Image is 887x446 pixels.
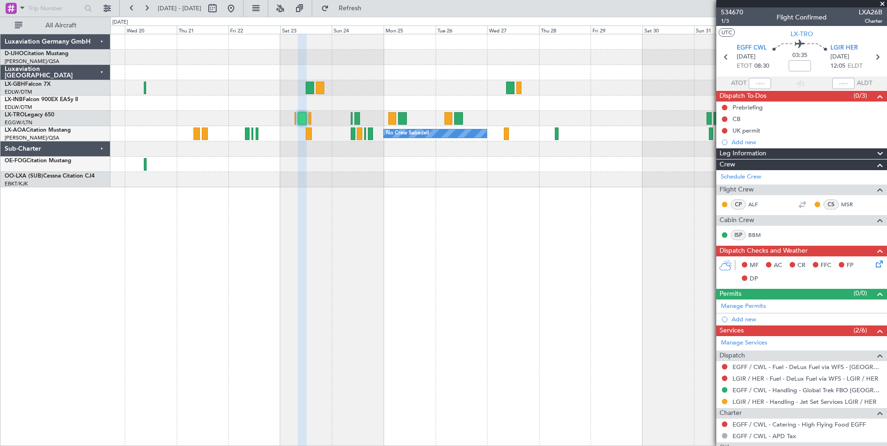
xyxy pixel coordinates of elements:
span: LX-TRO [5,112,25,118]
div: Fri 29 [591,25,643,34]
div: Sun 24 [332,25,384,34]
div: CS [823,199,839,210]
div: UK permit [733,127,760,134]
a: [PERSON_NAME]/QSA [5,134,59,141]
div: Tue 26 [436,25,488,34]
a: Manage Permits [721,302,766,311]
span: 03:35 [792,51,807,60]
input: --:-- [749,78,771,89]
span: [DATE] [737,52,756,62]
span: Refresh [331,5,370,12]
a: OE-FOGCitation Mustang [5,158,71,164]
span: CR [797,261,805,270]
a: BBM [748,231,769,239]
a: EBKT/KJK [5,180,28,187]
span: ELDT [848,62,862,71]
a: EGFF / CWL - APD Tax [733,432,796,440]
a: EDLW/DTM [5,104,32,111]
span: Cabin Crew [720,215,754,226]
span: (0/3) [854,91,867,101]
span: 12:05 [830,62,845,71]
div: Mon 25 [384,25,436,34]
a: [PERSON_NAME]/QSA [5,58,59,65]
span: ETOT [737,62,752,71]
a: EGGW/LTN [5,119,32,126]
span: Leg Information [720,148,766,159]
div: Thu 28 [539,25,591,34]
div: Add new [732,138,882,146]
span: Dispatch Checks and Weather [720,246,808,256]
span: DP [750,274,758,284]
a: LX-INBFalcon 900EX EASy II [5,97,78,102]
span: AC [774,261,782,270]
span: Dispatch To-Dos [720,91,766,102]
span: Charter [859,17,882,25]
span: D-IJHO [5,51,24,57]
a: Manage Services [721,338,767,348]
span: LX-GBH [5,82,25,87]
span: FP [847,261,854,270]
a: OO-LXA (SUB)Cessna Citation CJ4 [5,173,95,179]
a: LX-AOACitation Mustang [5,127,71,133]
div: Prebriefing [733,103,763,111]
span: OE-FOG [5,158,26,164]
button: All Aircraft [10,18,101,33]
div: ISP [731,230,746,240]
span: Dispatch [720,350,745,361]
span: LXA26B [859,7,882,17]
div: Flight Confirmed [777,13,827,22]
div: Wed 27 [487,25,539,34]
span: FFC [821,261,831,270]
span: ATOT [731,79,746,88]
span: Charter [720,408,742,419]
span: (2/6) [854,325,867,335]
a: EDLW/DTM [5,89,32,96]
div: Sat 30 [643,25,694,34]
a: LGIR / HER - Fuel - DeLux Fuel via WFS - LGIR / HER [733,375,878,382]
span: LX-INB [5,97,23,102]
span: EGFF CWL [737,44,767,53]
div: Fri 22 [228,25,280,34]
span: [DATE] [830,52,849,62]
div: [DATE] [112,19,128,26]
span: 08:30 [754,62,769,71]
a: EGFF / CWL - Handling - Global Trek FBO [GEOGRAPHIC_DATA] EGFF / CWL [733,386,882,394]
span: [DATE] - [DATE] [158,4,201,13]
a: LGIR / HER - Handling - Jet Set Services LGIR / HER [733,398,876,406]
a: MSR [841,200,862,209]
span: (0/0) [854,288,867,298]
span: LX-AOA [5,127,26,133]
div: Add new [732,315,882,323]
span: ALDT [857,79,872,88]
span: 1/3 [721,17,743,25]
div: Wed 20 [125,25,177,34]
span: MF [750,261,758,270]
a: EGFF / CWL - Catering - High Flying Food EGFF [733,421,866,428]
span: All Aircraft [24,22,98,29]
span: LX-TRO [791,29,813,39]
a: LX-TROLegacy 650 [5,112,54,118]
span: OO-LXA (SUB) [5,173,43,179]
span: LGIR HER [830,44,858,53]
div: Thu 21 [177,25,229,34]
div: CP [731,199,746,210]
a: ALF [748,200,769,209]
span: Flight Crew [720,185,754,195]
span: Crew [720,159,735,170]
button: Refresh [317,1,373,16]
div: Sun 31 [694,25,746,34]
span: Services [720,325,744,336]
span: 534670 [721,7,743,17]
a: LX-GBHFalcon 7X [5,82,51,87]
a: D-IJHOCitation Mustang [5,51,69,57]
div: CB [733,115,740,123]
div: Sat 23 [280,25,332,34]
a: Schedule Crew [721,172,761,182]
span: Permits [720,289,741,299]
a: EGFF / CWL - Fuel - DeLux Fuel via WFS - [GEOGRAPHIC_DATA] / CWL [733,363,882,371]
button: UTC [719,28,735,37]
input: Trip Number [28,1,82,15]
div: No Crew Sabadell [386,127,429,140]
